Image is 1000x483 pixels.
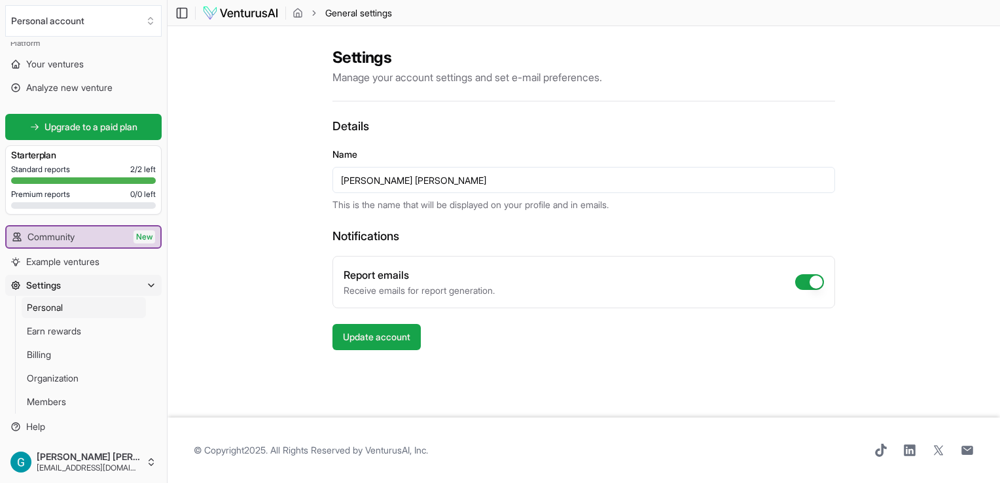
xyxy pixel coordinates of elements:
span: [PERSON_NAME] [PERSON_NAME] [37,451,141,463]
span: Organization [27,372,79,385]
h3: Starter plan [11,149,156,162]
a: CommunityNew [7,226,160,247]
span: Analyze new venture [26,81,113,94]
span: 2 / 2 left [130,164,156,175]
h3: Notifications [332,227,835,245]
button: Settings [5,275,162,296]
img: logo [202,5,279,21]
span: Your ventures [26,58,84,71]
p: Manage your account settings and set e-mail preferences. [332,69,835,85]
span: Personal [27,301,63,314]
span: Billing [27,348,51,361]
span: Help [26,420,45,433]
span: Premium reports [11,189,70,200]
div: Platform [5,33,162,54]
span: Community [27,230,75,243]
span: General settings [325,7,392,20]
span: Settings [26,279,61,292]
span: Members [27,395,66,408]
button: Select an organization [5,5,162,37]
span: [EMAIL_ADDRESS][DOMAIN_NAME] [37,463,141,473]
a: VenturusAI, Inc [365,444,426,456]
a: Help [5,416,162,437]
span: 0 / 0 left [130,189,156,200]
a: Upgrade to a paid plan [5,114,162,140]
h3: Details [332,117,835,135]
h2: Settings [332,47,835,68]
label: Name [332,149,357,160]
nav: breadcrumb [293,7,392,20]
a: Example ventures [5,251,162,272]
a: Members [22,391,146,412]
label: Report emails [344,268,409,281]
span: © Copyright 2025 . All Rights Reserved by . [194,444,428,457]
a: Personal [22,297,146,318]
span: Earn rewards [27,325,81,338]
button: Update account [332,324,421,350]
a: Billing [22,344,146,365]
a: Analyze new venture [5,77,162,98]
span: New [134,230,155,243]
span: Standard reports [11,164,70,175]
a: Earn rewards [22,321,146,342]
img: ACg8ocK0ZagI59e9hndSkQ85sGC0DG-VAPCZuocXnrBLkdDqhfa98Q=s96-c [10,452,31,473]
span: Upgrade to a paid plan [45,120,137,134]
input: Your name [332,167,835,193]
a: Organization [22,368,146,389]
p: Receive emails for report generation. [344,284,495,297]
span: Example ventures [26,255,99,268]
button: [PERSON_NAME] [PERSON_NAME][EMAIL_ADDRESS][DOMAIN_NAME] [5,446,162,478]
a: Your ventures [5,54,162,75]
p: This is the name that will be displayed on your profile and in emails. [332,198,835,211]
